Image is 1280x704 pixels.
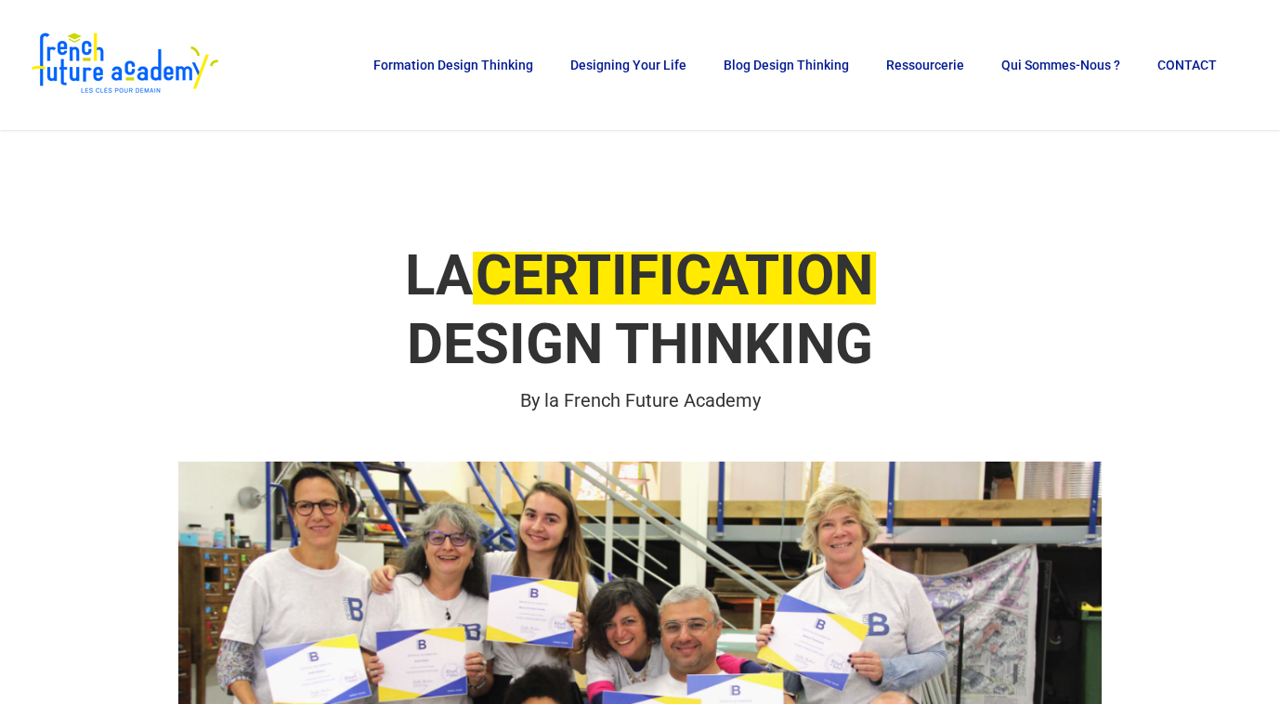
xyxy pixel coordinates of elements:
a: Formation Design Thinking [364,59,542,72]
a: Ressourcerie [877,59,973,72]
span: Formation Design Thinking [373,58,533,72]
a: Blog Design Thinking [714,59,858,72]
span: CONTACT [1157,58,1217,72]
span: Designing Your Life [570,58,686,72]
a: Qui sommes-nous ? [992,59,1130,72]
span: Blog Design Thinking [724,58,849,72]
a: Designing Your Life [561,59,696,72]
strong: LA DESIGN THINKING [405,242,876,377]
span: Ressourcerie [886,58,964,72]
img: French Future Academy [26,28,222,102]
a: CONTACT [1148,59,1226,72]
p: By la French Future Academy [178,385,1102,415]
span: Qui sommes-nous ? [1001,58,1120,72]
em: CERTIFICATION [473,242,876,308]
